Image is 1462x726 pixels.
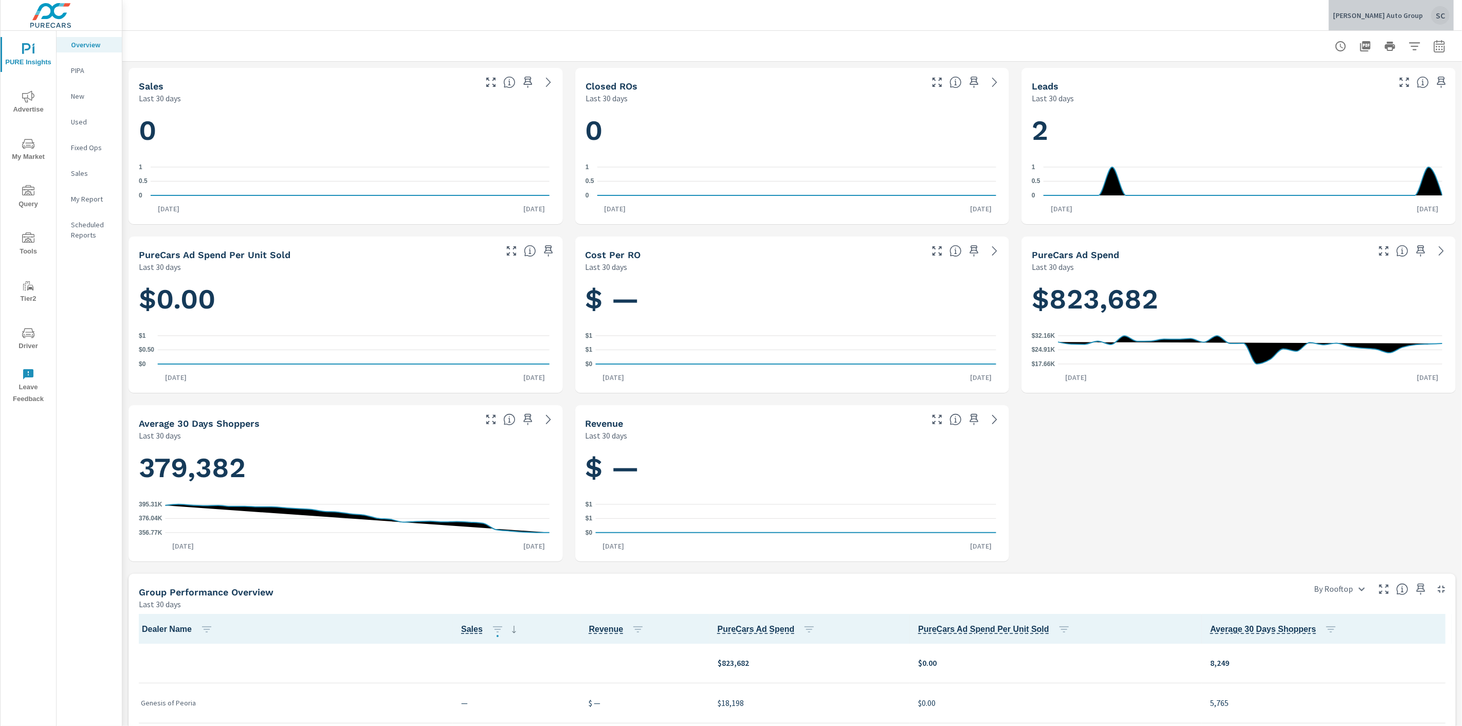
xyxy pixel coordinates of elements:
span: My Market [4,138,53,163]
p: $ — [589,697,701,709]
p: 8,249 [1210,657,1443,669]
text: $0 [586,529,593,536]
p: Genesis of Peoria [141,698,445,708]
p: Scheduled Reports [71,220,114,240]
button: Make Fullscreen [483,411,499,428]
span: Revenue [589,623,649,636]
button: Make Fullscreen [929,411,945,428]
span: Tier2 [4,280,53,305]
button: Make Fullscreen [1376,581,1392,597]
h5: PureCars Ad Spend Per Unit Sold [139,249,290,260]
a: See more details in report [540,74,557,90]
div: New [57,88,122,104]
span: Save this to your personalized report [520,74,536,90]
span: Total sales revenue over the selected date range. [Source: This data is sourced from the dealer’s... [589,623,624,636]
p: [DATE] [1058,372,1094,383]
span: Number of Repair Orders Closed by the selected dealership group over the selected time range. [So... [949,76,962,88]
text: 395.31K [139,501,162,508]
text: 0.5 [1032,178,1040,185]
span: Sales [461,623,520,636]
p: [DATE] [1410,372,1446,383]
div: Used [57,114,122,130]
div: Sales [57,166,122,181]
span: Save this to your personalized report [966,243,982,259]
p: Last 30 days [586,261,628,273]
div: SC [1431,6,1450,25]
button: Select Date Range [1429,36,1450,57]
text: 0 [586,192,589,199]
text: 1 [1032,164,1035,171]
text: $1 [586,501,593,508]
p: — [461,697,573,709]
text: $0 [139,360,146,368]
h5: Closed ROs [586,81,637,92]
h5: Sales [139,81,163,92]
p: Fixed Ops [71,142,114,153]
span: Average cost of advertising per each vehicle sold at the dealer over the selected date range. The... [524,245,536,257]
text: $1 [586,515,593,522]
text: $32.16K [1032,332,1055,339]
h1: 0 [139,113,553,148]
p: New [71,91,114,101]
span: Understand group performance broken down by various segments. Use the dropdown in the upper right... [1396,583,1409,595]
p: [DATE] [151,204,187,214]
span: Average cost of advertising per each vehicle sold at the dealer over the selected date range. The... [918,623,1049,636]
span: Total sales revenue over the selected date range. [Source: This data is sourced from the dealer’s... [949,413,962,426]
a: See more details in report [986,411,1003,428]
p: [DATE] [963,372,999,383]
p: [DATE] [517,204,553,214]
a: See more details in report [540,411,557,428]
h1: 0 [586,113,999,148]
p: Last 30 days [586,429,628,442]
text: $24.91K [1032,347,1055,354]
h1: $ — [586,282,999,317]
span: Dealer Name [142,623,217,636]
button: Make Fullscreen [1376,243,1392,259]
span: Number of vehicles sold by the dealership over the selected date range. [Source: This data is sou... [461,623,483,636]
p: Last 30 days [1032,92,1074,104]
text: 0.5 [139,178,148,185]
text: $0.50 [139,347,154,354]
p: Last 30 days [139,261,181,273]
h1: 2 [1032,113,1446,148]
span: Save this to your personalized report [1433,74,1450,90]
span: A rolling 30 day total of daily Shoppers on the dealership website, averaged over the selected da... [503,413,516,426]
span: Total cost of media for all PureCars channels for the selected dealership group over the selected... [718,623,795,636]
text: $1 [586,347,593,354]
text: 1 [586,164,589,171]
a: See more details in report [986,74,1003,90]
p: [DATE] [165,541,201,551]
p: Overview [71,40,114,50]
div: nav menu [1,31,56,409]
span: A rolling 30 day total of daily Shoppers on the dealership website, averaged over the selected da... [1210,623,1316,636]
p: [DATE] [963,204,999,214]
h1: 379,382 [139,450,553,485]
p: [DATE] [963,541,999,551]
h5: Group Performance Overview [139,587,273,597]
span: Query [4,185,53,210]
text: 0 [139,192,142,199]
h5: Leads [1032,81,1058,92]
p: [DATE] [517,541,553,551]
p: Last 30 days [586,92,628,104]
button: Make Fullscreen [929,74,945,90]
p: [DATE] [1410,204,1446,214]
span: Save this to your personalized report [520,411,536,428]
p: Last 30 days [139,598,181,610]
text: 376.04K [139,515,162,522]
p: $0.00 [918,697,1194,709]
h5: Cost per RO [586,249,641,260]
text: $0 [586,360,593,368]
span: Save this to your personalized report [1413,581,1429,597]
h1: $0.00 [139,282,553,317]
button: Minimize Widget [1433,581,1450,597]
p: Last 30 days [1032,261,1074,273]
div: By Rooftop [1308,580,1372,598]
div: Overview [57,37,122,52]
button: Make Fullscreen [503,243,520,259]
a: See more details in report [1433,243,1450,259]
div: Fixed Ops [57,140,122,155]
p: [DATE] [1044,204,1080,214]
p: [DATE] [517,372,553,383]
span: Tools [4,232,53,258]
